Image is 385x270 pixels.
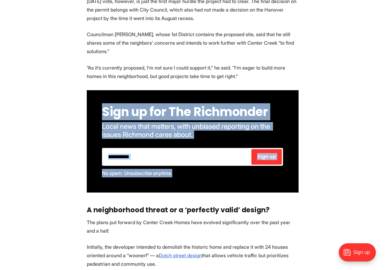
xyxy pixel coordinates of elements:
span: Sign up for The Richmonder [102,103,268,120]
p: Councilman [PERSON_NAME], whose 1st District contains the proposed site, said that he still share... [87,30,299,56]
span: No spam. Unsubscribe anytime. [102,170,172,176]
a: Dutch street design [159,252,202,258]
button: Sign up [251,149,282,165]
p: Initially, the developer intended to demolish the historic home and replace it with 24 houses ori... [87,243,299,268]
strong: A neighborhood threat or a ‘perfectly valid’ design? [87,205,270,215]
p: “As it’s currently proposed, I’m not sure I could support it,” he said. “I’m eager to build more ... [87,63,299,80]
span: Local news that matters, with unbiased reporting on the issues Richmond cares about. [102,122,271,138]
span: Sign up [257,154,276,159]
p: The plans put forward by Center Creek Homes have evolved significantly over the past year and a h... [87,218,299,235]
iframe: portal-trigger [334,240,385,270]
